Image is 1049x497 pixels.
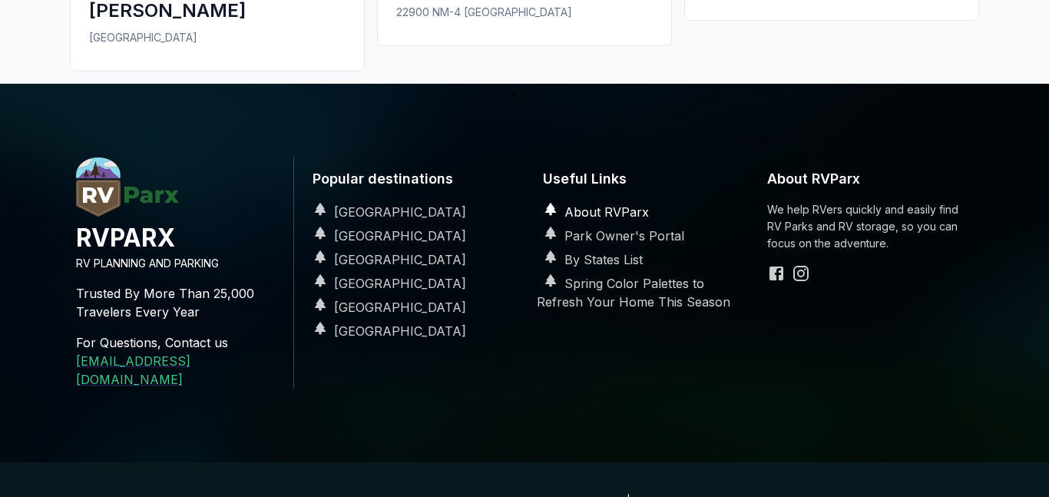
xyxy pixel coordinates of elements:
[537,157,743,201] h6: Useful Links
[306,276,466,291] a: [GEOGRAPHIC_DATA]
[76,204,281,272] a: RVParx.comRVPARXRV PLANNING AND PARKING
[537,204,649,220] a: About RVParx
[306,204,466,220] a: [GEOGRAPHIC_DATA]
[76,157,179,217] img: RVParx.com
[76,272,281,333] p: Trusted By More Than 25,000 Travelers Every Year
[76,255,281,272] p: RV PLANNING AND PARKING
[89,29,346,46] p: [GEOGRAPHIC_DATA]
[306,323,466,339] a: [GEOGRAPHIC_DATA]
[505,88,521,103] button: 1
[767,157,973,201] h6: About RVParx
[528,88,544,103] button: 2
[76,353,190,387] a: [EMAIL_ADDRESS][DOMAIN_NAME]
[76,221,281,255] h4: RVPARX
[306,228,466,244] a: [GEOGRAPHIC_DATA]
[537,228,684,244] a: Park Owner's Portal
[537,276,730,310] a: Spring Color Palettes to Refresh Your Home This Season
[306,157,512,201] h6: Popular destinations
[767,201,973,252] p: We help RVers quickly and easily find RV Parks and RV storage, so you can focus on the adventure.
[396,4,653,21] p: 22900 NM-4 [GEOGRAPHIC_DATA]
[76,333,281,352] p: For Questions, Contact us
[306,300,466,315] a: [GEOGRAPHIC_DATA]
[537,252,643,267] a: By States List
[306,252,466,267] a: [GEOGRAPHIC_DATA]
